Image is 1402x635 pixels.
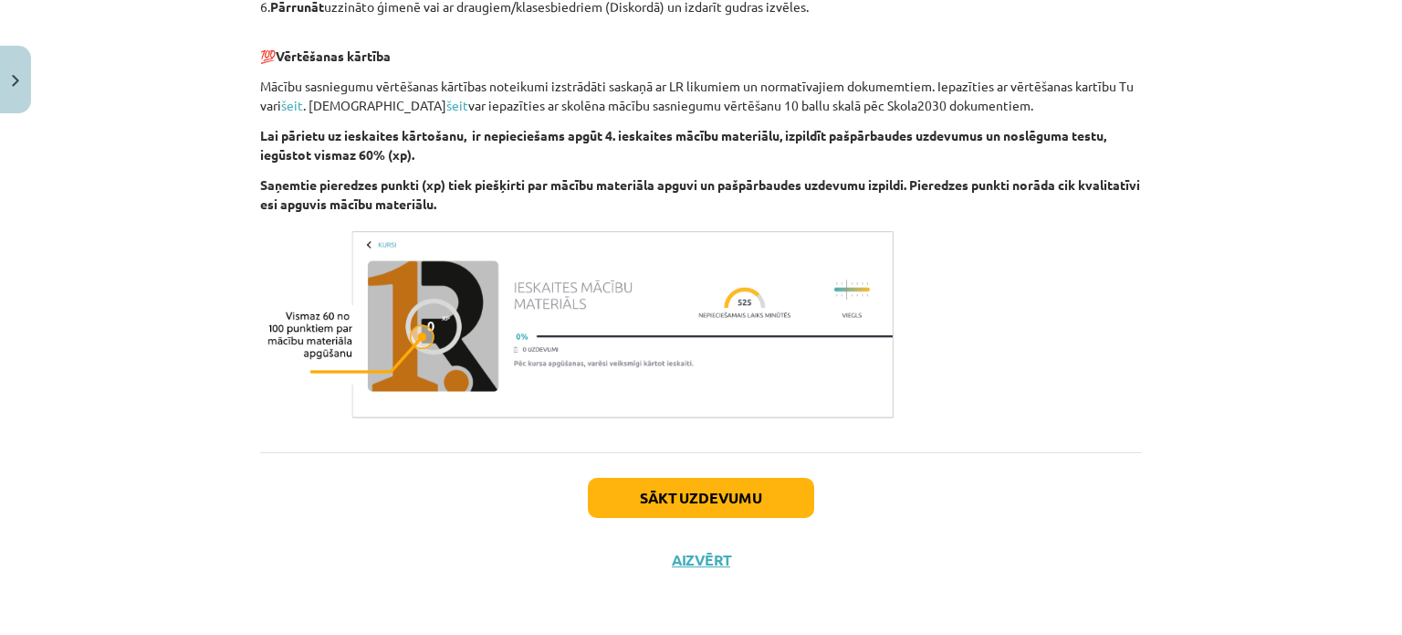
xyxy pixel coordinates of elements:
b: Saņemtie pieredzes punkti (xp) tiek piešķirti par mācību materiāla apguvi un pašpārbaudes uzdevum... [260,176,1140,212]
b: Lai pārietu uz ieskaites kārtošanu, ir nepieciešams apgūt 4. ieskaites mācību materiālu, izpildīt... [260,127,1106,163]
img: icon-close-lesson-0947bae3869378f0d4975bcd49f059093ad1ed9edebbc8119c70593378902aed.svg [12,75,19,87]
button: Aizvērt [666,551,736,569]
p: Mācību sasniegumu vērtēšanas kārtības noteikumi izstrādāti saskaņā ar LR likumiem un normatīvajie... [260,77,1142,115]
b: Vērtēšanas kārtība [276,48,391,64]
button: Sākt uzdevumu [588,478,814,518]
a: šeit [446,97,468,113]
a: šeit [281,97,303,113]
p: 💯 [260,27,1142,66]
